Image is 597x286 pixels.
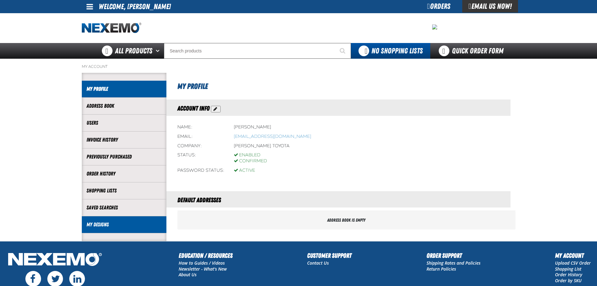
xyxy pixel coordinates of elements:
div: Name [177,124,224,130]
a: Previously Purchased [86,153,162,160]
a: Quick Order Form [430,43,515,59]
div: Company [177,143,224,149]
a: Shopping List [555,266,581,272]
a: Order History [555,272,582,278]
span: All Products [115,45,152,57]
a: Opens a default email client to write an email to vtoreceptionist@vtaig.com [234,134,311,139]
h2: Customer Support [307,251,352,260]
div: Confirmed [234,158,267,164]
a: Saved Searches [86,204,162,211]
a: My Designs [86,221,162,228]
a: Users [86,119,162,127]
a: My Profile [86,85,162,93]
a: How to Guides / Videos [179,260,225,266]
div: Active [234,168,255,174]
div: Password status [177,168,224,174]
h2: My Account [555,251,591,260]
div: Status [177,152,224,164]
a: Contact Us [307,260,329,266]
h2: Order Support [427,251,480,260]
a: Shopping Lists [86,187,162,194]
div: Address book is empty [177,211,516,229]
bdo: [EMAIL_ADDRESS][DOMAIN_NAME] [234,134,311,139]
nav: Breadcrumbs [82,64,516,69]
a: Newsletter - What's New [179,266,227,272]
a: Shipping Rates and Policies [427,260,480,266]
span: No Shopping Lists [371,46,423,55]
div: [PERSON_NAME] [234,124,271,130]
a: Upload CSV Order [555,260,591,266]
span: Account Info [177,105,210,112]
a: Invoice History [86,136,162,143]
button: Start Searching [335,43,351,59]
div: Enabled [234,152,267,158]
img: 2478c7e4e0811ca5ea97a8c95d68d55a.jpeg [432,24,437,30]
div: [PERSON_NAME] Toyota [234,143,290,149]
button: Open All Products pages [154,43,164,59]
a: Order History [86,170,162,177]
span: Default Addresses [177,196,221,204]
img: Nexemo logo [82,23,141,34]
div: Email [177,134,224,140]
a: Return Policies [427,266,456,272]
input: Search [164,43,351,59]
button: Action Edit Account Information [211,106,221,112]
img: Nexemo Logo [6,251,104,269]
button: You do not have available Shopping Lists. Open to Create a New List [351,43,430,59]
a: My Account [82,64,107,69]
span: My Profile [177,82,208,91]
a: About Us [179,272,196,278]
h2: Education / Resources [179,251,233,260]
a: Address Book [86,102,162,110]
a: Home [82,23,141,34]
a: Order by SKU [555,278,582,283]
